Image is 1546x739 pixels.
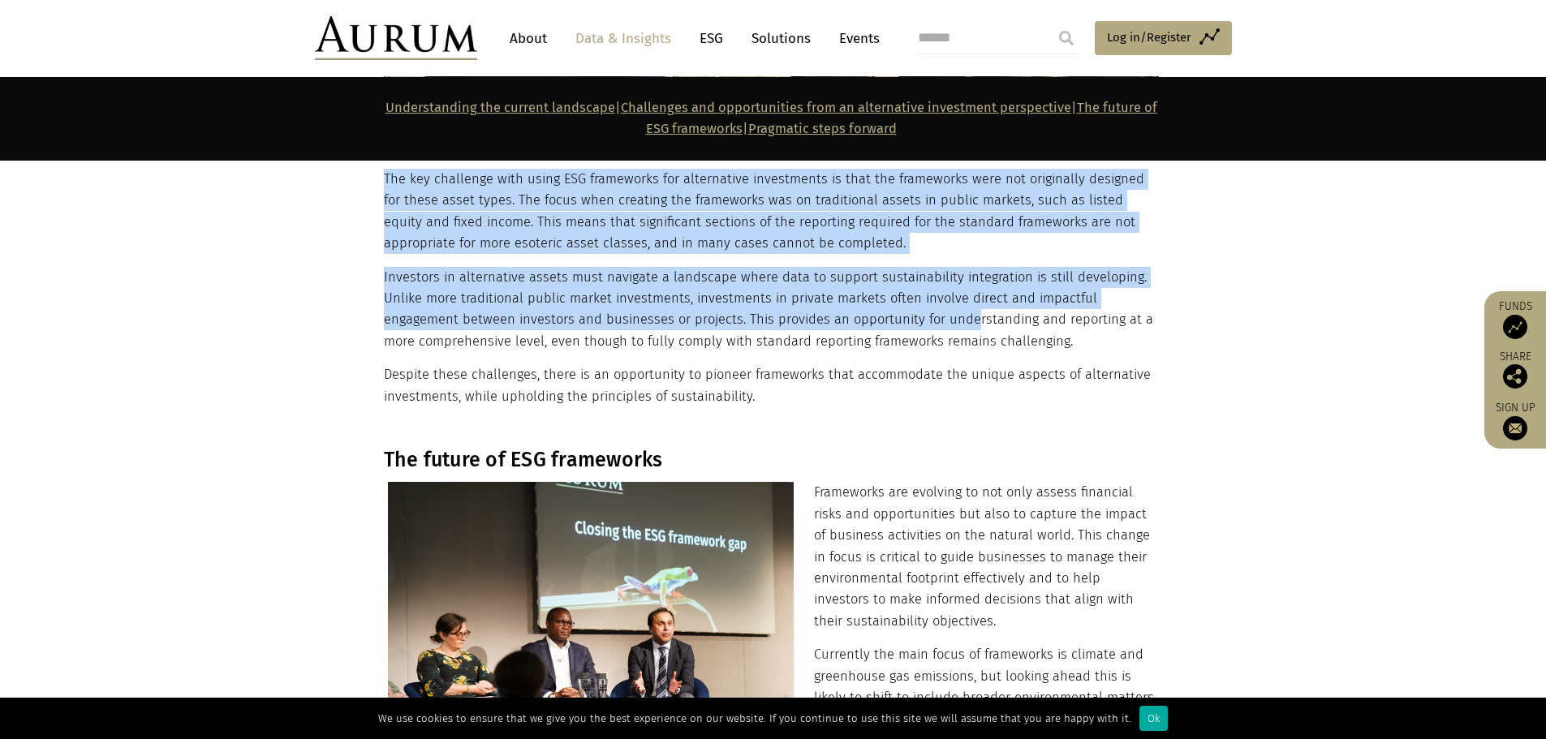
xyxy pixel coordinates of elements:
[691,24,731,54] a: ESG
[385,100,1157,136] strong: | | |
[1503,315,1527,339] img: Access Funds
[315,16,477,60] img: Aurum
[621,100,1071,115] a: Challenges and opportunities from an alternative investment perspective
[1095,21,1232,55] a: Log in/Register
[1503,364,1527,389] img: Share this post
[502,24,555,54] a: About
[1107,28,1191,47] span: Log in/Register
[1492,351,1538,389] div: Share
[384,364,1159,407] p: Despite these challenges, there is an opportunity to pioneer frameworks that accommodate the uniq...
[385,100,615,115] a: Understanding the current landscape
[384,267,1159,353] p: Investors in alternative assets must navigate a landscape where data to support sustainability in...
[1139,706,1168,731] div: Ok
[384,448,1159,472] h3: The future of ESG frameworks
[384,169,1159,255] p: The key challenge with using ESG frameworks for alternative investments is that the frameworks we...
[748,121,897,136] a: Pragmatic steps forward
[743,24,819,54] a: Solutions
[1050,22,1083,54] input: Submit
[1492,401,1538,440] a: Sign up
[1492,299,1538,339] a: Funds
[1503,416,1527,440] img: Sign up to our newsletter
[567,24,679,54] a: Data & Insights
[831,24,880,54] a: Events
